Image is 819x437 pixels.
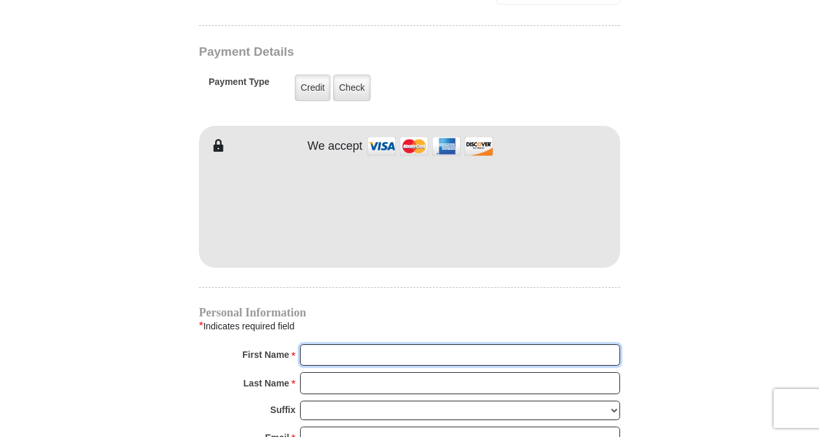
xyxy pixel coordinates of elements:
h5: Payment Type [209,77,270,94]
label: Check [333,75,371,101]
h3: Payment Details [199,45,529,60]
h4: Personal Information [199,307,620,318]
strong: Last Name [244,374,290,392]
h4: We accept [308,139,363,154]
strong: First Name [242,346,289,364]
strong: Suffix [270,401,295,419]
img: credit cards accepted [365,132,495,160]
label: Credit [295,75,330,101]
div: Indicates required field [199,318,620,335]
